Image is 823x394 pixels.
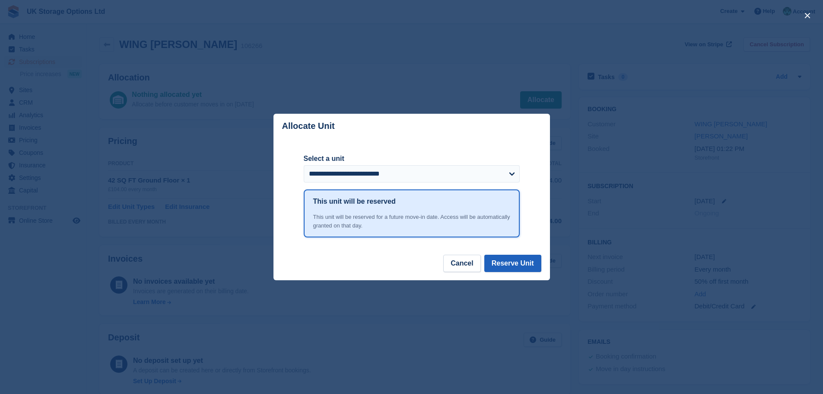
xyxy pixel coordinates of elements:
[313,196,396,207] h1: This unit will be reserved
[484,255,541,272] button: Reserve Unit
[304,154,520,164] label: Select a unit
[801,9,814,22] button: close
[313,213,510,230] div: This unit will be reserved for a future move-in date. Access will be automatically granted on tha...
[443,255,480,272] button: Cancel
[282,121,335,131] p: Allocate Unit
